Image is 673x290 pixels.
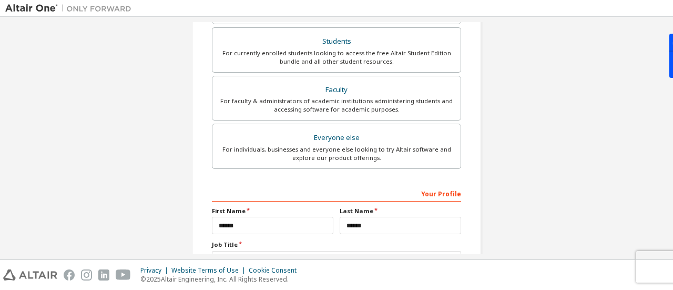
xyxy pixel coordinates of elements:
img: linkedin.svg [98,269,109,281]
img: altair_logo.svg [3,269,57,281]
p: © 2025 Altair Engineering, Inc. All Rights Reserved. [140,275,303,284]
img: facebook.svg [64,269,75,281]
div: Website Terms of Use [171,266,249,275]
img: instagram.svg [81,269,92,281]
div: Privacy [140,266,171,275]
label: Job Title [212,241,461,249]
img: youtube.svg [116,269,131,281]
label: Last Name [340,207,461,215]
div: Students [219,34,454,49]
div: For individuals, businesses and everyone else looking to try Altair software and explore our prod... [219,145,454,162]
div: Everyone else [219,131,454,145]
div: Faculty [219,83,454,97]
div: Your Profile [212,185,461,202]
div: For faculty & administrators of academic institutions administering students and accessing softwa... [219,97,454,114]
div: Cookie Consent [249,266,303,275]
div: For currently enrolled students looking to access the free Altair Student Edition bundle and all ... [219,49,454,66]
label: First Name [212,207,333,215]
img: Altair One [5,3,137,14]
